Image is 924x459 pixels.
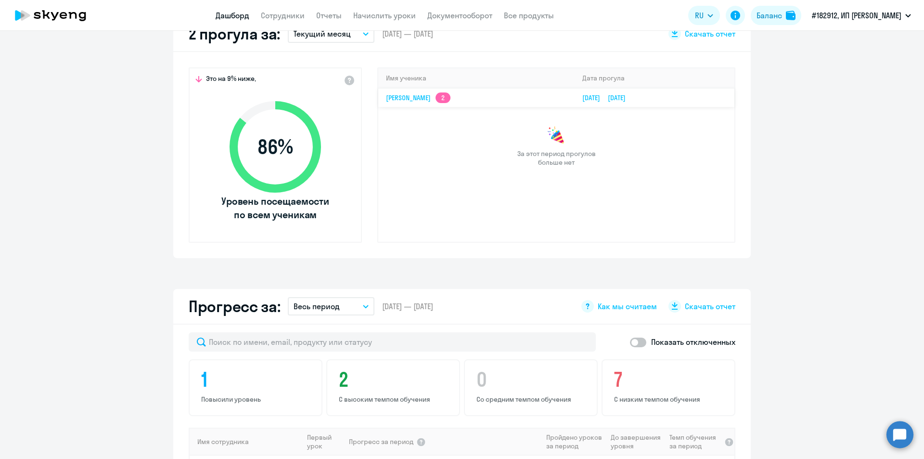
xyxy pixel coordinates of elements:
[607,428,665,456] th: До завершения уровня
[189,332,596,352] input: Поиск по имени, email, продукту или статусу
[582,93,633,102] a: [DATE][DATE]
[685,28,735,39] span: Скачать отчет
[189,297,280,316] h2: Прогресс за:
[339,395,450,404] p: С высоким темпом обучения
[547,126,566,145] img: congrats
[382,28,433,39] span: [DATE] — [DATE]
[220,135,331,158] span: 86 %
[353,11,416,20] a: Начислить уроки
[786,11,796,20] img: balance
[614,368,726,391] h4: 7
[216,11,249,20] a: Дашборд
[206,74,256,86] span: Это на 9% ниже,
[201,368,313,391] h4: 1
[261,11,305,20] a: Сотрудники
[288,25,374,43] button: Текущий месяц
[688,6,720,25] button: RU
[695,10,704,21] span: RU
[220,195,331,222] span: Уровень посещаемости по всем ученикам
[316,11,342,20] a: Отчеты
[378,68,575,88] th: Имя ученика
[288,297,374,315] button: Весь период
[190,428,303,456] th: Имя сотрудника
[201,395,313,404] p: Повысили уровень
[382,301,433,312] span: [DATE] — [DATE]
[807,4,916,27] button: #182912, ИП [PERSON_NAME]
[294,301,340,312] p: Весь период
[751,6,801,25] button: Балансbalance
[669,433,721,450] span: Темп обучения за период
[516,149,597,167] span: За этот период прогулов больше нет
[757,10,782,21] div: Баланс
[294,28,351,39] p: Текущий месяц
[575,68,734,88] th: Дата прогула
[349,437,413,446] span: Прогресс за период
[812,10,901,21] p: #182912, ИП [PERSON_NAME]
[339,368,450,391] h4: 2
[598,301,657,312] span: Как мы считаем
[436,92,450,103] app-skyeng-badge: 2
[542,428,607,456] th: Пройдено уроков за период
[504,11,554,20] a: Все продукты
[651,336,735,348] p: Показать отключенных
[386,93,450,102] a: [PERSON_NAME]2
[685,301,735,312] span: Скачать отчет
[189,24,280,43] h2: 2 прогула за:
[614,395,726,404] p: С низким темпом обучения
[303,428,348,456] th: Первый урок
[427,11,492,20] a: Документооборот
